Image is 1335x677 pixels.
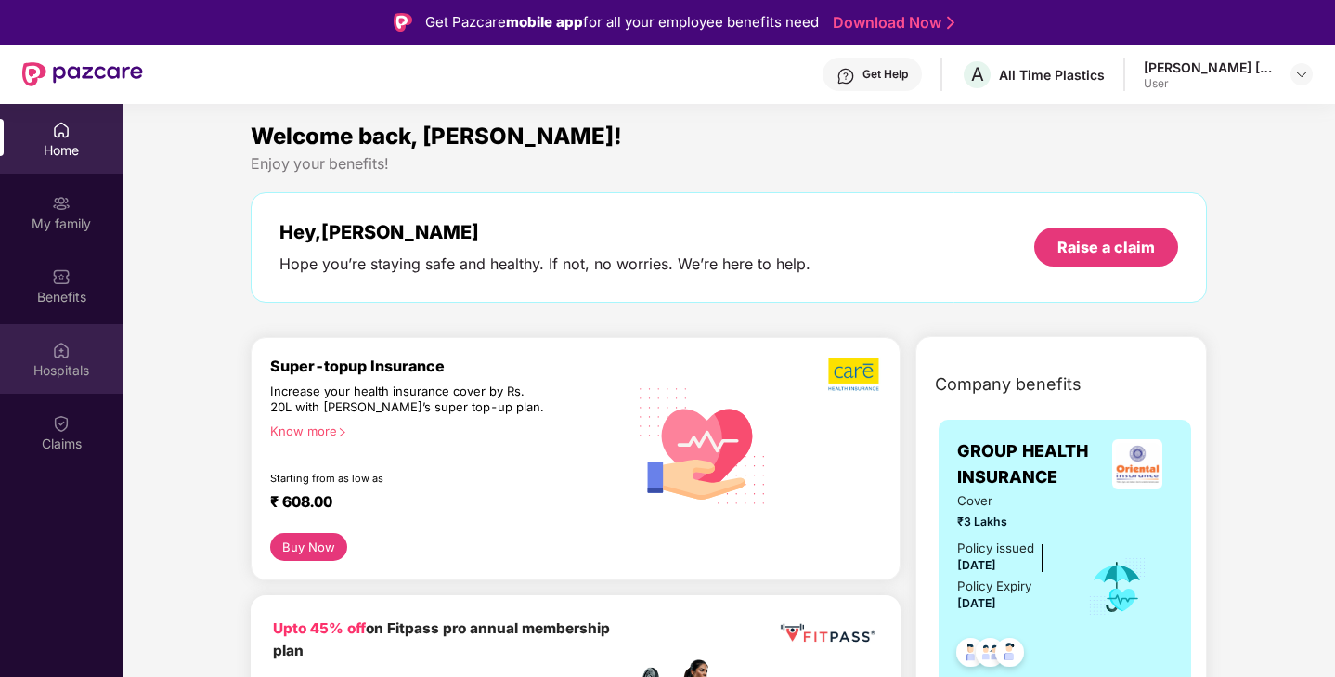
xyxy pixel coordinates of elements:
[251,123,622,150] span: Welcome back, [PERSON_NAME]!
[957,491,1062,511] span: Cover
[52,121,71,139] img: svg+xml;base64,PHN2ZyBpZD0iSG9tZSIgeG1sbnM9Imh0dHA6Ly93d3cudzMub3JnLzIwMDAvc3ZnIiB3aWR0aD0iMjAiIG...
[279,221,810,243] div: Hey, [PERSON_NAME]
[999,66,1105,84] div: All Time Plastics
[270,472,548,485] div: Starting from as low as
[957,438,1101,491] span: GROUP HEALTH INSURANCE
[52,194,71,213] img: svg+xml;base64,PHN2ZyB3aWR0aD0iMjAiIGhlaWdodD0iMjAiIHZpZXdCb3g9IjAgMCAyMCAyMCIgZmlsbD0ibm9uZSIgeG...
[279,254,810,274] div: Hope you’re staying safe and healthy. If not, no worries. We’re here to help.
[1112,439,1162,489] img: insurerLogo
[273,619,366,637] b: Upto 45% off
[52,414,71,433] img: svg+xml;base64,PHN2ZyBpZD0iQ2xhaW0iIHhtbG5zPSJodHRwOi8vd3d3LnczLm9yZy8yMDAwL3N2ZyIgd2lkdGg9IjIwIi...
[947,13,954,33] img: Stroke
[270,357,627,375] div: Super-topup Insurance
[777,618,878,649] img: fppp.png
[833,13,949,33] a: Download Now
[52,267,71,286] img: svg+xml;base64,PHN2ZyBpZD0iQmVuZWZpdHMiIHhtbG5zPSJodHRwOi8vd3d3LnczLm9yZy8yMDAwL3N2ZyIgd2lkdGg9Ij...
[828,357,881,392] img: b5dec4f62d2307b9de63beb79f102df3.png
[270,533,347,561] button: Buy Now
[862,67,908,82] div: Get Help
[1144,76,1274,91] div: User
[52,341,71,359] img: svg+xml;base64,PHN2ZyBpZD0iSG9zcGl0YWxzIiB4bWxucz0iaHR0cDovL3d3dy53My5vcmcvMjAwMC9zdmciIHdpZHRoPS...
[957,577,1031,596] div: Policy Expiry
[270,423,616,436] div: Know more
[251,154,1208,174] div: Enjoy your benefits!
[1087,556,1147,618] img: icon
[957,558,996,572] span: [DATE]
[971,63,984,85] span: A
[1057,237,1155,257] div: Raise a claim
[957,513,1062,530] span: ₹3 Lakhs
[935,371,1082,397] span: Company benefits
[506,13,583,31] strong: mobile app
[1144,59,1274,76] div: [PERSON_NAME] [PERSON_NAME]
[957,539,1034,558] div: Policy issued
[627,367,780,522] img: svg+xml;base64,PHN2ZyB4bWxucz0iaHR0cDovL3d3dy53My5vcmcvMjAwMC9zdmciIHhtbG5zOnhsaW5rPSJodHRwOi8vd3...
[957,596,996,610] span: [DATE]
[270,384,547,416] div: Increase your health insurance cover by Rs. 20L with [PERSON_NAME]’s super top-up plan.
[1294,67,1309,82] img: svg+xml;base64,PHN2ZyBpZD0iRHJvcGRvd24tMzJ4MzIiIHhtbG5zPSJodHRwOi8vd3d3LnczLm9yZy8yMDAwL3N2ZyIgd2...
[337,427,347,437] span: right
[22,62,143,86] img: New Pazcare Logo
[273,619,610,659] b: on Fitpass pro annual membership plan
[836,67,855,85] img: svg+xml;base64,PHN2ZyBpZD0iSGVscC0zMngzMiIgeG1sbnM9Imh0dHA6Ly93d3cudzMub3JnLzIwMDAvc3ZnIiB3aWR0aD...
[270,492,608,514] div: ₹ 608.00
[425,11,819,33] div: Get Pazcare for all your employee benefits need
[394,13,412,32] img: Logo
